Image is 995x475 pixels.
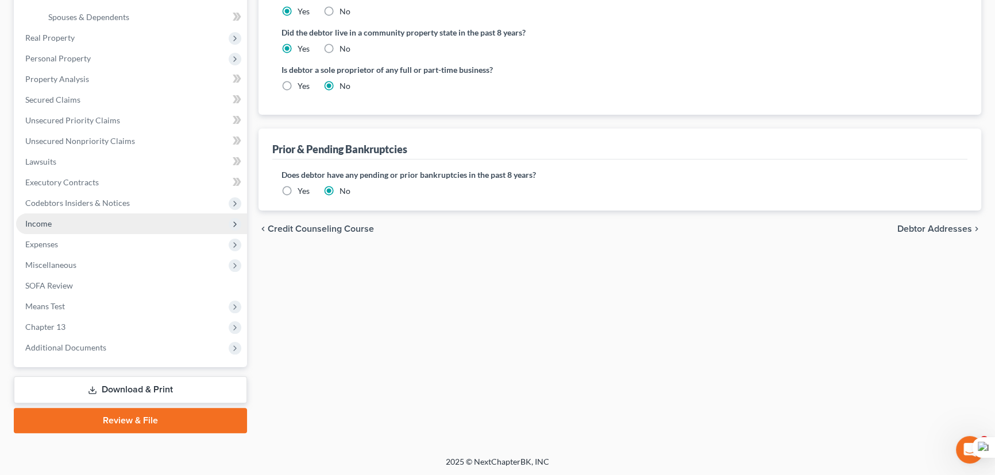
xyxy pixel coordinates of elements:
span: Executory Contracts [25,177,99,187]
a: Property Analysis [16,69,247,89]
span: Property Analysis [25,74,89,84]
span: Additional Documents [25,342,106,352]
label: Yes [298,185,310,197]
label: Is debtor a sole proprietor of any full or part-time business? [281,64,614,76]
button: chevron_left Credit Counseling Course [259,224,374,233]
span: Personal Property [25,53,91,63]
a: Review & File [14,408,247,433]
a: Unsecured Priority Claims [16,110,247,131]
span: Lawsuits [25,157,56,166]
button: Debtor Addresses chevron_right [897,224,981,233]
div: Prior & Pending Bankruptcies [272,142,407,156]
i: chevron_right [972,224,981,233]
span: Debtor Addresses [897,224,972,233]
a: Unsecured Nonpriority Claims [16,131,247,151]
label: No [340,43,350,54]
a: Executory Contracts [16,172,247,193]
span: Real Property [25,33,75,42]
label: No [340,6,350,17]
label: Did the debtor live in a community property state in the past 8 years? [281,26,958,38]
iframe: Intercom live chat [956,436,984,464]
span: 3 [979,436,989,445]
a: Download & Print [14,376,247,403]
a: SOFA Review [16,275,247,296]
label: Does debtor have any pending or prior bankruptcies in the past 8 years? [281,169,958,181]
label: Yes [298,80,310,92]
label: Yes [298,6,310,17]
span: Income [25,219,52,228]
span: Codebtors Insiders & Notices [25,198,130,208]
a: Secured Claims [16,89,247,110]
label: No [340,80,350,92]
label: No [340,185,350,197]
span: Unsecured Priority Claims [25,115,120,125]
span: Miscellaneous [25,260,76,270]
span: SOFA Review [25,281,73,290]
i: chevron_left [259,224,268,233]
span: Means Test [25,301,65,311]
label: Yes [298,43,310,54]
span: Credit Counseling Course [268,224,374,233]
a: Lawsuits [16,151,247,172]
span: Chapter 13 [25,322,65,332]
span: Unsecured Nonpriority Claims [25,136,135,146]
span: Secured Claims [25,95,80,104]
span: Spouses & Dependents [48,12,129,22]
span: Expenses [25,239,58,249]
a: Spouses & Dependents [39,7,247,28]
